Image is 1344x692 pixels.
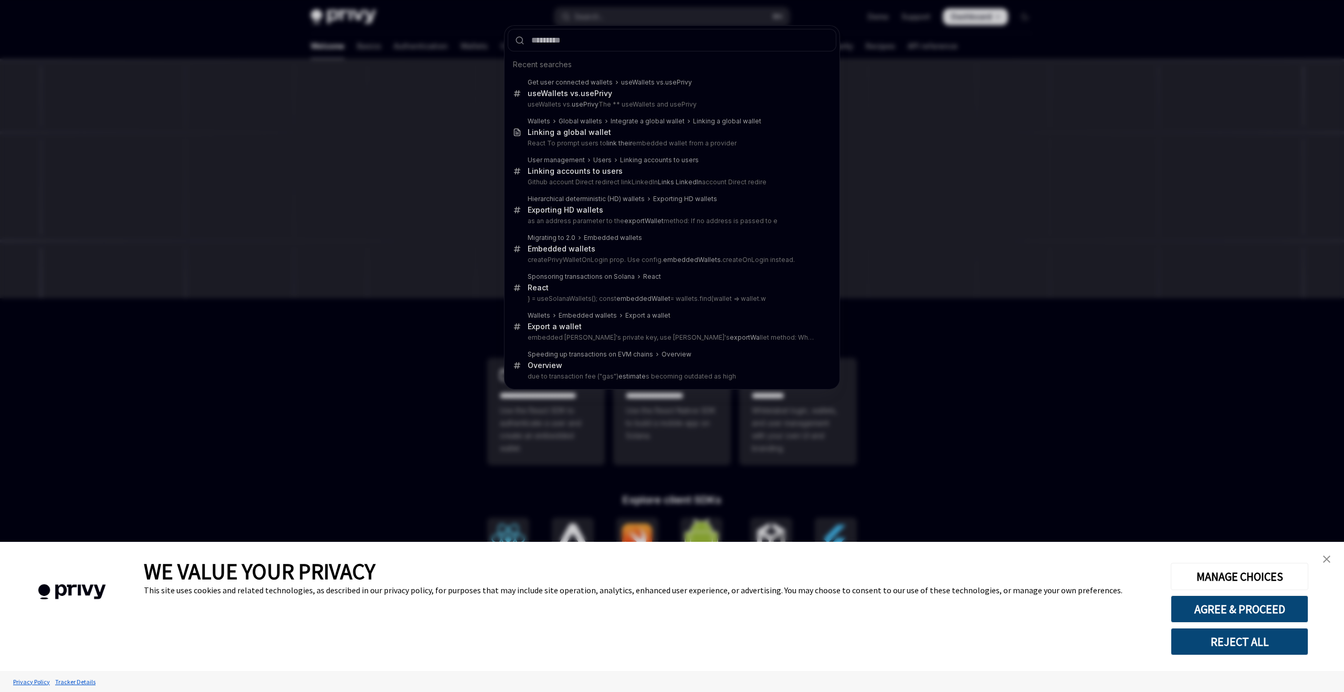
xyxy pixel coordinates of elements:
[624,217,664,225] b: exportWallet
[528,283,549,292] div: React
[661,350,691,359] div: Overview
[528,78,613,87] div: Get user connected wallets
[52,673,98,691] a: Tracker Details
[665,78,692,86] b: usePrivy
[1171,628,1308,655] button: REJECT ALL
[528,128,611,137] div: Linking a global wallet
[528,117,550,125] div: Wallets
[730,333,760,341] b: exportWa
[16,569,128,615] img: company logo
[1323,555,1330,563] img: close banner
[528,89,612,98] div: useWallets vs.
[528,156,585,164] div: User management
[528,234,575,242] div: Migrating to 2.0
[528,256,814,264] p: createPrivyWalletOnLogin prop. Use config. createOnLogin instead.
[513,59,572,70] span: Recent searches
[528,166,623,176] div: Linking accounts to users
[528,100,814,109] p: useWallets vs. The ** useWallets and usePrivy
[528,205,603,215] div: Exporting HD wallets
[581,89,612,98] b: usePrivy
[528,244,595,254] div: Embedded wallets
[528,361,562,370] div: Overview
[618,372,646,380] b: estimate
[572,100,598,108] b: usePrivy
[528,272,635,281] div: Sponsoring transactions on Solana
[1171,563,1308,590] button: MANAGE CHOICES
[528,311,550,320] div: Wallets
[658,178,702,186] b: Links LinkedIn
[606,139,632,147] b: link their
[559,117,602,125] div: Global wallets
[663,256,722,264] b: embeddedWallets.
[625,311,670,320] div: Export a wallet
[653,195,717,203] div: Exporting HD wallets
[1171,595,1308,623] button: AGREE & PROCEED
[144,558,375,585] span: WE VALUE YOUR PRIVACY
[593,156,612,164] div: Users
[693,117,761,125] div: Linking a global wallet
[528,195,645,203] div: Hierarchical deterministic (HD) wallets
[528,322,582,331] div: Export a wallet
[584,234,642,242] div: Embedded wallets
[621,78,692,87] div: useWallets vs.
[528,350,653,359] div: Speeding up transactions on EVM chains
[528,333,814,342] p: embedded [PERSON_NAME]'s private key, use [PERSON_NAME]'s llet method: When invoked, ex
[528,217,814,225] p: as an address parameter to the method: If no address is passed to e
[528,295,814,303] p: } = useSolanaWallets(); const = wallets.find(wallet => wallet.w
[620,156,699,164] div: Linking accounts to users
[528,178,814,186] p: Github account Direct redirect linkLinkedIn account Direct redire
[643,272,661,281] div: React
[611,117,685,125] div: Integrate a global wallet
[559,311,617,320] div: Embedded wallets
[616,295,670,302] b: embeddedWallet
[144,585,1155,595] div: This site uses cookies and related technologies, as described in our privacy policy, for purposes...
[10,673,52,691] a: Privacy Policy
[528,139,814,148] p: React To prompt users to embedded wallet from a provider
[528,372,814,381] p: due to transaction fee ("gas") s becoming outdated as high
[1316,549,1337,570] a: close banner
